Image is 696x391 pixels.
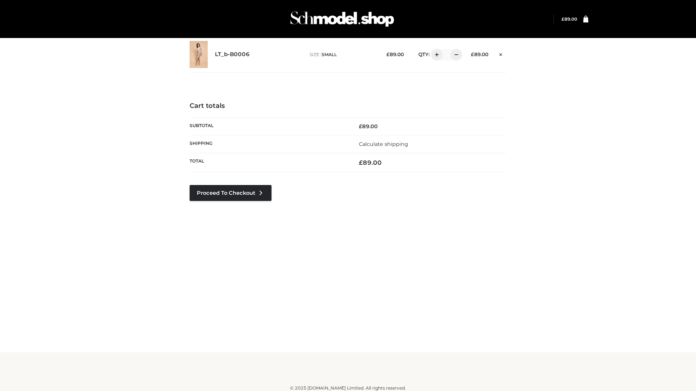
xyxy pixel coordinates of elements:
a: Proceed to Checkout [190,185,272,201]
a: Calculate shipping [359,141,408,147]
span: £ [471,51,474,57]
th: Total [190,153,348,172]
th: Shipping [190,135,348,153]
th: Subtotal [190,117,348,135]
span: £ [359,159,363,166]
span: £ [562,16,564,22]
span: £ [386,51,390,57]
a: £89.00 [562,16,577,22]
h4: Cart totals [190,102,506,110]
bdi: 89.00 [386,51,404,57]
bdi: 89.00 [562,16,577,22]
span: SMALL [322,52,337,57]
bdi: 89.00 [359,123,378,130]
bdi: 89.00 [471,51,488,57]
div: QTY: [411,49,460,60]
bdi: 89.00 [359,159,382,166]
span: £ [359,123,362,130]
a: Remove this item [496,49,506,58]
img: Schmodel Admin 964 [288,5,397,33]
img: LT_b-B0006 - SMALL [190,41,208,68]
p: size : [310,51,375,58]
a: LT_b-B0006 [215,51,250,58]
